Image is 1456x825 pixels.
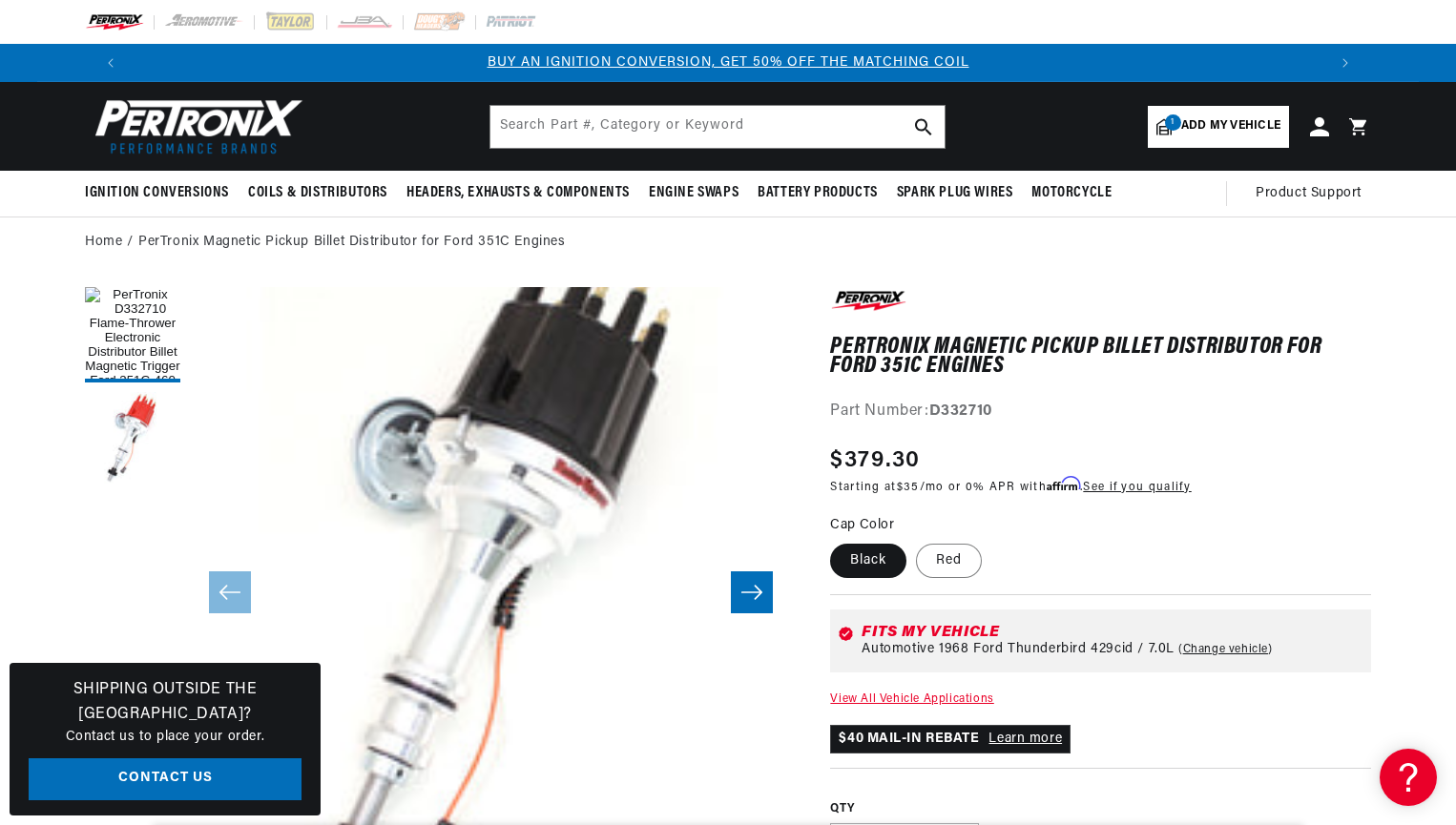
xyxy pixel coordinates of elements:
span: Engine Swaps [649,183,738,203]
h3: Shipping Outside the [GEOGRAPHIC_DATA]? [29,678,302,727]
button: Translation missing: en.sections.announcements.previous_announcement [92,44,130,82]
span: Coils & Distributors [248,183,387,203]
span: Ignition Conversions [85,183,229,203]
summary: Headers, Exhausts & Components [397,171,639,216]
button: Load image 2 in gallery view [85,392,180,487]
summary: Motorcycle [1022,171,1121,216]
a: Contact Us [29,758,302,801]
a: 1Add my vehicle [1148,106,1289,148]
span: Spark Plug Wires [897,183,1013,203]
a: PerTronix Magnetic Pickup Billet Distributor for Ford 351C Engines [138,232,566,253]
h1: PerTronix Magnetic Pickup Billet Distributor for Ford 351C Engines [830,338,1371,377]
legend: Cap Color [830,515,896,535]
p: $40 MAIL-IN REBATE [830,725,1071,753]
p: Starting at /mo or 0% APR with . [830,478,1191,496]
button: search button [903,106,945,148]
nav: breadcrumbs [85,232,1371,253]
span: 1 [1165,114,1181,131]
a: Home [85,232,122,253]
button: Slide left [209,571,251,613]
summary: Ignition Conversions [85,171,239,216]
slideshow-component: Translation missing: en.sections.announcements.announcement_bar [37,44,1419,82]
span: Motorcycle [1031,183,1112,203]
button: Translation missing: en.sections.announcements.next_announcement [1326,44,1364,82]
label: Red [916,544,982,578]
div: Announcement [130,52,1326,73]
span: Affirm [1047,477,1080,491]
span: Battery Products [758,183,878,203]
p: Contact us to place your order. [29,727,302,748]
span: $35 [897,482,920,493]
summary: Product Support [1256,171,1371,217]
span: Add my vehicle [1181,117,1280,135]
label: QTY [830,801,1371,817]
a: Change vehicle [1178,642,1273,657]
strong: D332710 [929,403,992,419]
span: Product Support [1256,183,1362,204]
a: Learn more [988,732,1062,746]
summary: Coils & Distributors [239,171,397,216]
img: Pertronix [85,93,304,159]
span: Headers, Exhausts & Components [406,183,630,203]
summary: Engine Swaps [639,171,748,216]
label: Black [830,544,906,578]
span: Automotive 1968 Ford Thunderbird 429cid / 7.0L [862,642,1175,657]
input: Search Part #, Category or Keyword [490,106,945,148]
button: Load image 1 in gallery view [85,287,180,382]
summary: Spark Plug Wires [887,171,1023,216]
a: See if you qualify - Learn more about Affirm Financing (opens in modal) [1083,482,1191,493]
button: Slide right [731,571,773,613]
div: Part Number: [830,400,1371,424]
div: 1 of 3 [130,52,1326,73]
div: Fits my vehicle [862,625,1363,640]
summary: Battery Products [748,171,887,216]
a: BUY AN IGNITION CONVERSION, GET 50% OFF THE MATCHING COIL [488,55,969,70]
a: View All Vehicle Applications [830,693,993,705]
span: $379.30 [830,443,920,478]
